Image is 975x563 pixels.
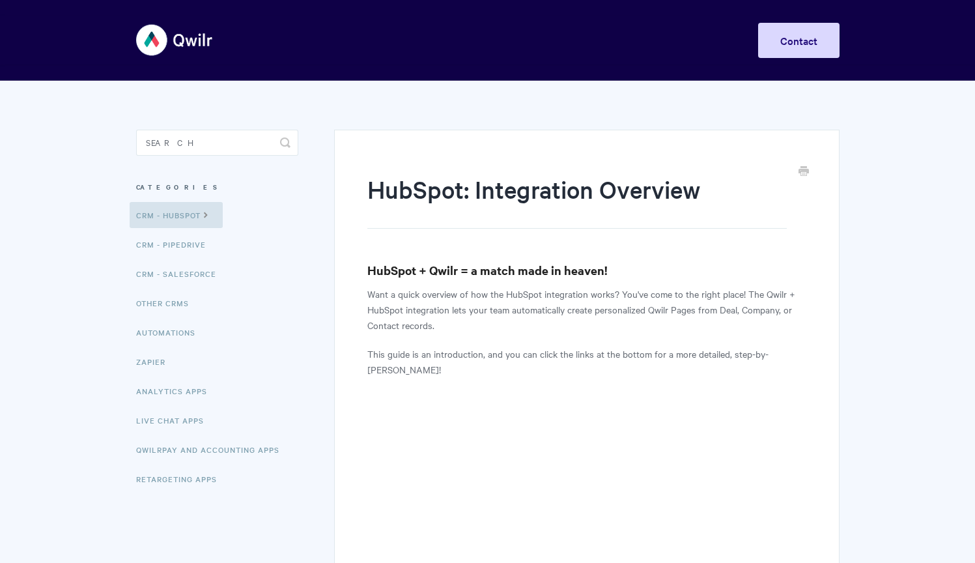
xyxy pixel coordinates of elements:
[136,290,199,316] a: Other CRMs
[136,349,175,375] a: Zapier
[798,165,809,179] a: Print this Article
[136,231,216,257] a: CRM - Pipedrive
[136,16,214,65] img: Qwilr Help Center
[367,261,806,280] h3: HubSpot + Qwilr = a match made in heaven!
[136,378,217,404] a: Analytics Apps
[136,319,205,345] a: Automations
[136,437,289,463] a: QwilrPay and Accounting Apps
[136,261,226,287] a: CRM - Salesforce
[758,23,840,58] a: Contact
[367,346,806,377] p: This guide is an introduction, and you can click the links at the bottom for a more detailed, ste...
[367,286,806,333] p: Want a quick overview of how the HubSpot integration works? You've come to the right place! The Q...
[367,173,786,229] h1: HubSpot: Integration Overview
[136,407,214,433] a: Live Chat Apps
[136,466,227,492] a: Retargeting Apps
